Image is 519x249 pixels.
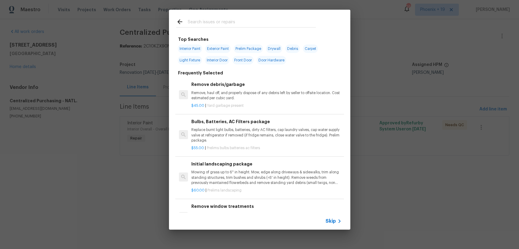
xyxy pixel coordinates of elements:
p: | [191,146,341,151]
span: $60.00 [191,188,205,192]
p: | [191,103,341,108]
span: Debris [285,44,300,53]
h6: Top Searches [178,36,209,43]
h6: Bulbs, Batteries, AC Filters package [191,118,341,125]
span: Light Fixture [178,56,202,64]
span: Prelims landscaping [207,188,242,192]
span: Drywall [266,44,282,53]
span: Prelim Package [234,44,263,53]
p: Replace burnt light bulbs, batteries, dirty AC filters, cap laundry valves, cap water supply valv... [191,127,341,143]
span: Interior Paint [178,44,202,53]
span: Front Door [232,56,254,64]
span: Carpet [303,44,318,53]
span: Door Hardware [257,56,286,64]
span: Prelims bulbs batteries ac filters [207,146,260,150]
input: Search issues or repairs [188,18,316,27]
span: Yard garbage present [207,104,244,107]
h6: Frequently Selected [178,70,223,76]
span: Skip [326,218,336,224]
h6: Remove window treatments [191,203,341,210]
p: Remove window treatments throughout home. Patch/touch up all holes/marks left and paint to match.... [191,212,341,222]
p: Mowing of grass up to 6" in height. Mow, edge along driveways & sidewalks, trim along standing st... [191,170,341,185]
span: $45.00 [191,104,204,107]
p: | [191,188,341,193]
p: Remove, haul off, and properly dispose of any debris left by seller to offsite location. Cost est... [191,90,341,101]
span: Exterior Paint [205,44,231,53]
span: $55.00 [191,146,204,150]
h6: Initial landscaping package [191,161,341,167]
span: Interior Door [205,56,229,64]
h6: Remove debris/garbage [191,81,341,88]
